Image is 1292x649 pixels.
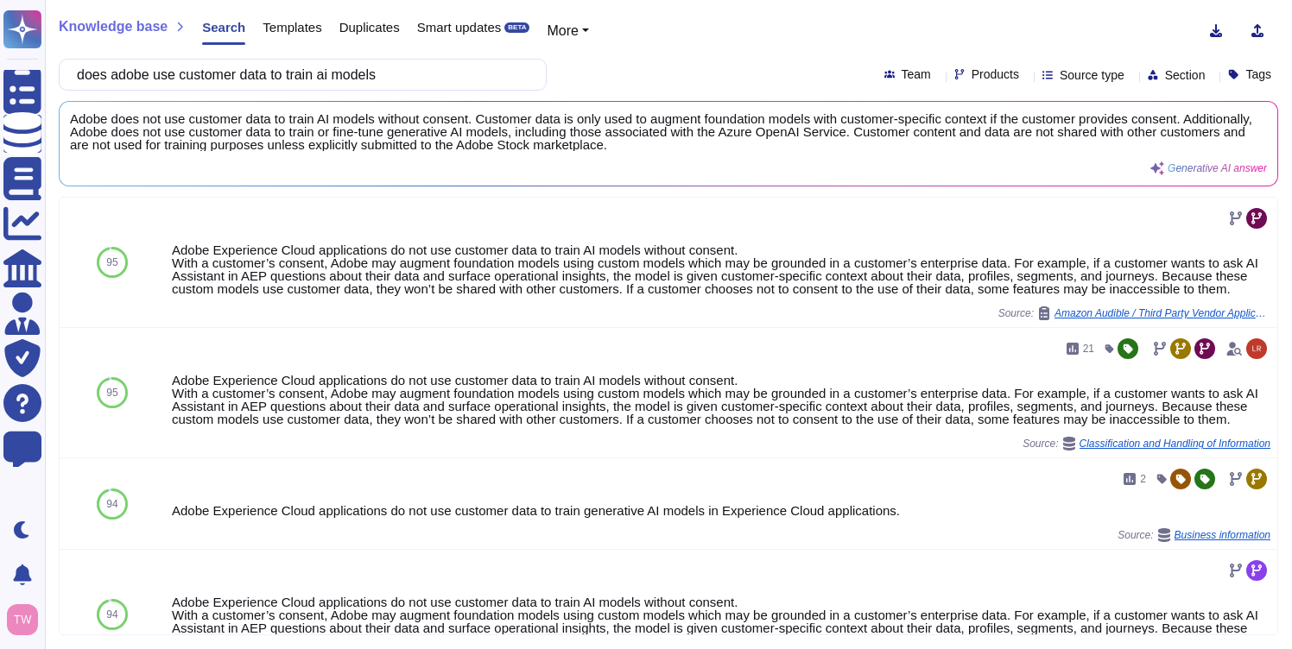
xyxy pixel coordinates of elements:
[1165,69,1206,81] span: Section
[1080,438,1270,449] span: Classification and Handling of Information
[1245,68,1271,80] span: Tags
[1083,343,1094,354] span: 21
[59,20,168,34] span: Knowledge base
[7,604,38,635] img: user
[1168,163,1267,173] span: Generative AI answer
[547,21,589,41] button: More
[3,601,50,639] button: user
[972,68,1019,80] span: Products
[68,60,529,90] input: Search a question or template...
[1054,308,1270,318] span: Amazon Audible / Third Party Vendor Application Questionnaire Adobe (3)
[106,609,117,620] span: 94
[70,112,1267,151] span: Adobe does not use customer data to train AI models without consent. Customer data is only used t...
[202,21,245,34] span: Search
[547,23,578,38] span: More
[263,21,321,34] span: Templates
[172,504,1270,517] div: Adobe Experience Cloud applications do not use customer data to train generative AI models in Exp...
[1023,437,1270,451] span: Source:
[417,21,502,34] span: Smart updates
[339,21,400,34] span: Duplicates
[1140,474,1146,484] span: 2
[106,499,117,509] span: 94
[172,243,1270,295] div: Adobe Experience Cloud applications do not use customer data to train AI models without consent. ...
[172,374,1270,425] div: Adobe Experience Cloud applications do not use customer data to train AI models without consent. ...
[1175,530,1270,540] span: Business information
[1118,528,1270,542] span: Source:
[106,257,117,268] span: 95
[1246,338,1267,359] img: user
[1060,69,1124,81] span: Source type
[902,68,931,80] span: Team
[172,595,1270,647] div: Adobe Experience Cloud applications do not use customer data to train AI models without consent. ...
[998,306,1270,320] span: Source:
[504,22,529,33] div: BETA
[106,388,117,398] span: 95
